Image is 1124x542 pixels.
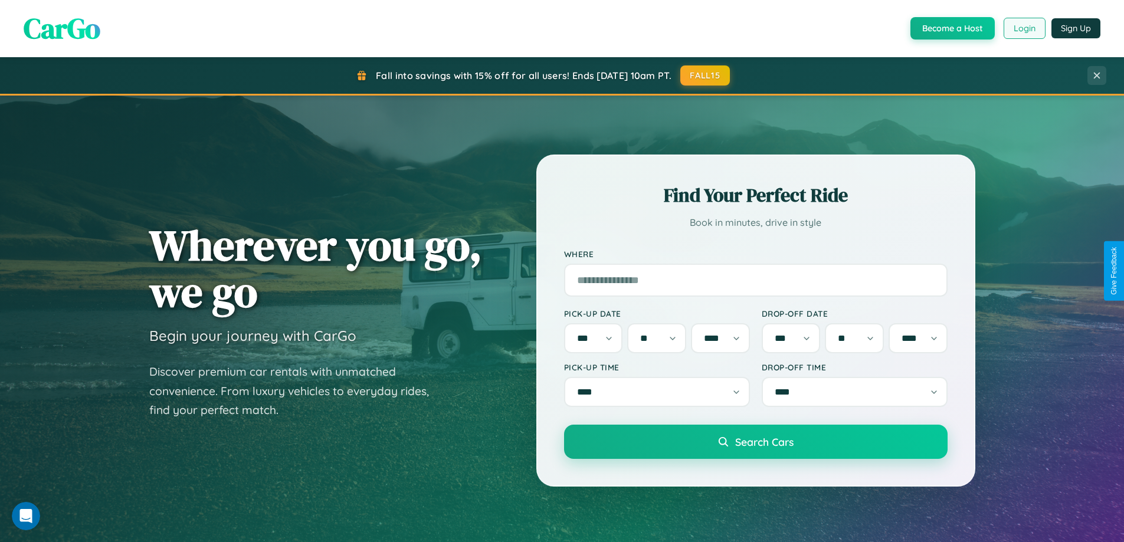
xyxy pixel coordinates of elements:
button: Search Cars [564,425,948,459]
h1: Wherever you go, we go [149,222,482,315]
label: Drop-off Date [762,308,948,318]
label: Pick-up Time [564,362,750,372]
div: Give Feedback [1110,247,1118,295]
button: FALL15 [680,65,730,86]
label: Where [564,249,948,259]
h3: Begin your journey with CarGo [149,327,356,344]
iframe: Intercom live chat [12,502,40,530]
button: Sign Up [1051,18,1100,38]
label: Drop-off Time [762,362,948,372]
p: Discover premium car rentals with unmatched convenience. From luxury vehicles to everyday rides, ... [149,362,444,420]
span: Search Cars [735,435,794,448]
h2: Find Your Perfect Ride [564,182,948,208]
button: Become a Host [910,17,995,40]
label: Pick-up Date [564,308,750,318]
p: Book in minutes, drive in style [564,214,948,231]
span: CarGo [24,9,100,48]
span: Fall into savings with 15% off for all users! Ends [DATE] 10am PT. [376,70,671,81]
button: Login [1004,18,1046,39]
